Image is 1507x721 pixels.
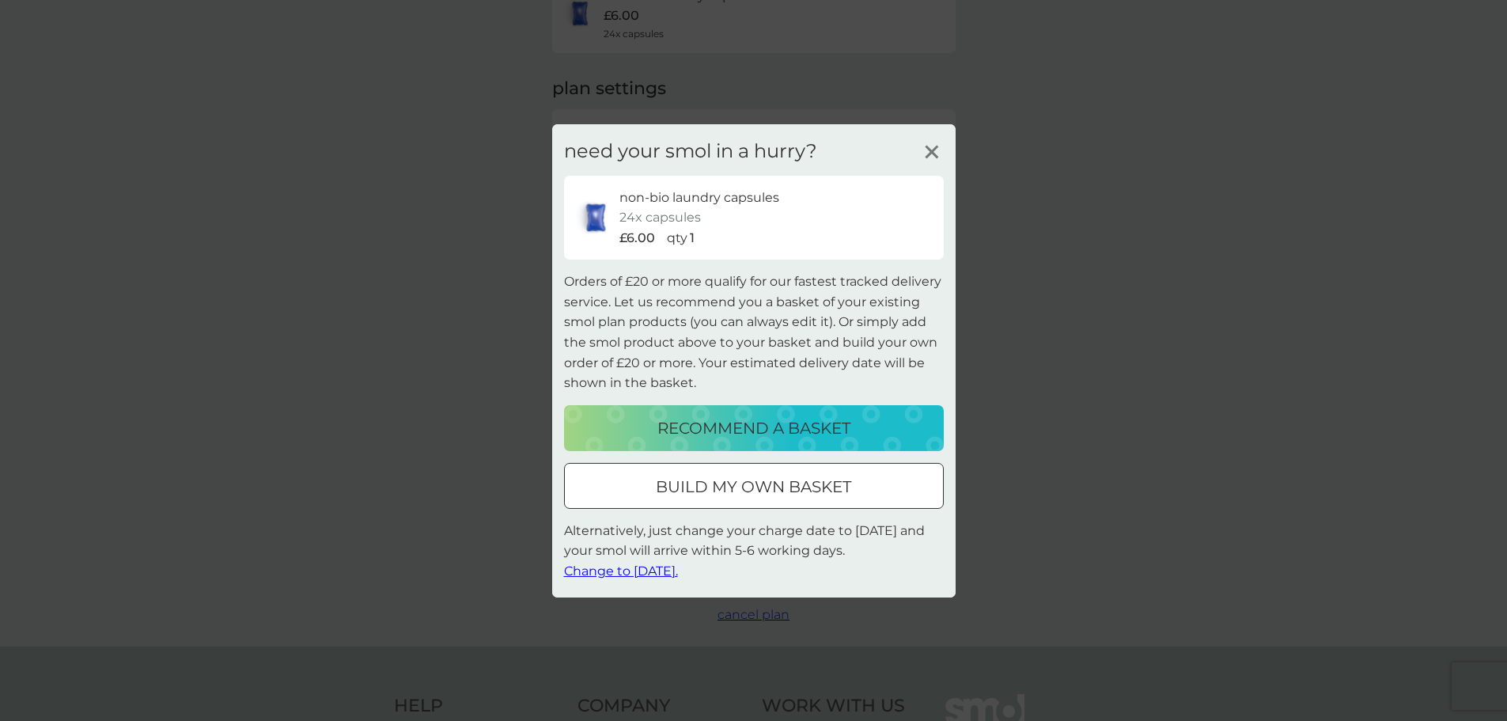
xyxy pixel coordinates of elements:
h3: need your smol in a hurry? [564,139,817,162]
button: build my own basket [564,463,944,509]
button: Change to [DATE]. [564,561,678,582]
p: 1 [690,228,695,249]
span: Change to [DATE]. [564,564,678,579]
p: recommend a basket [657,416,850,441]
p: 24x capsules [619,207,701,228]
p: £6.00 [619,228,655,249]
p: build my own basket [656,474,851,499]
p: non-bio laundry capsules [619,187,779,207]
p: Alternatively, just change your charge date to [DATE] and your smol will arrive within 5-6 workin... [564,521,944,582]
p: Orders of £20 or more qualify for our fastest tracked delivery service. Let us recommend you a ba... [564,271,944,393]
p: qty [667,228,687,249]
button: recommend a basket [564,405,944,451]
